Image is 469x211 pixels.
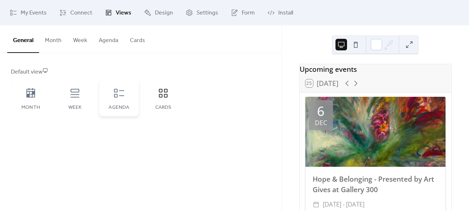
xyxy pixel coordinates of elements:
div: Default view [11,68,269,76]
div: Agenda [106,105,132,111]
button: Week [67,25,93,52]
div: Month [18,105,43,111]
span: Install [278,9,293,17]
button: Cards [124,25,151,52]
a: Settings [180,3,224,22]
a: Views [100,3,137,22]
div: Cards [151,105,176,111]
a: Connect [54,3,98,22]
button: General [7,25,39,53]
span: Form [242,9,255,17]
div: Dec [315,119,327,126]
span: My Events [21,9,47,17]
span: [DATE] - [DATE] [323,199,364,210]
div: ​ [313,199,320,210]
div: Upcoming events [300,64,451,75]
div: Hope & Belonging - Presented by Art Gives at Gallery 300 [305,174,445,195]
div: Week [62,105,88,111]
a: My Events [4,3,52,22]
span: Views [116,9,131,17]
a: Form [225,3,260,22]
button: Agenda [93,25,124,52]
span: Settings [197,9,218,17]
a: Design [139,3,178,22]
button: Month [39,25,67,52]
span: Connect [70,9,92,17]
span: Design [155,9,173,17]
div: 6 [317,105,325,118]
a: Install [262,3,299,22]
